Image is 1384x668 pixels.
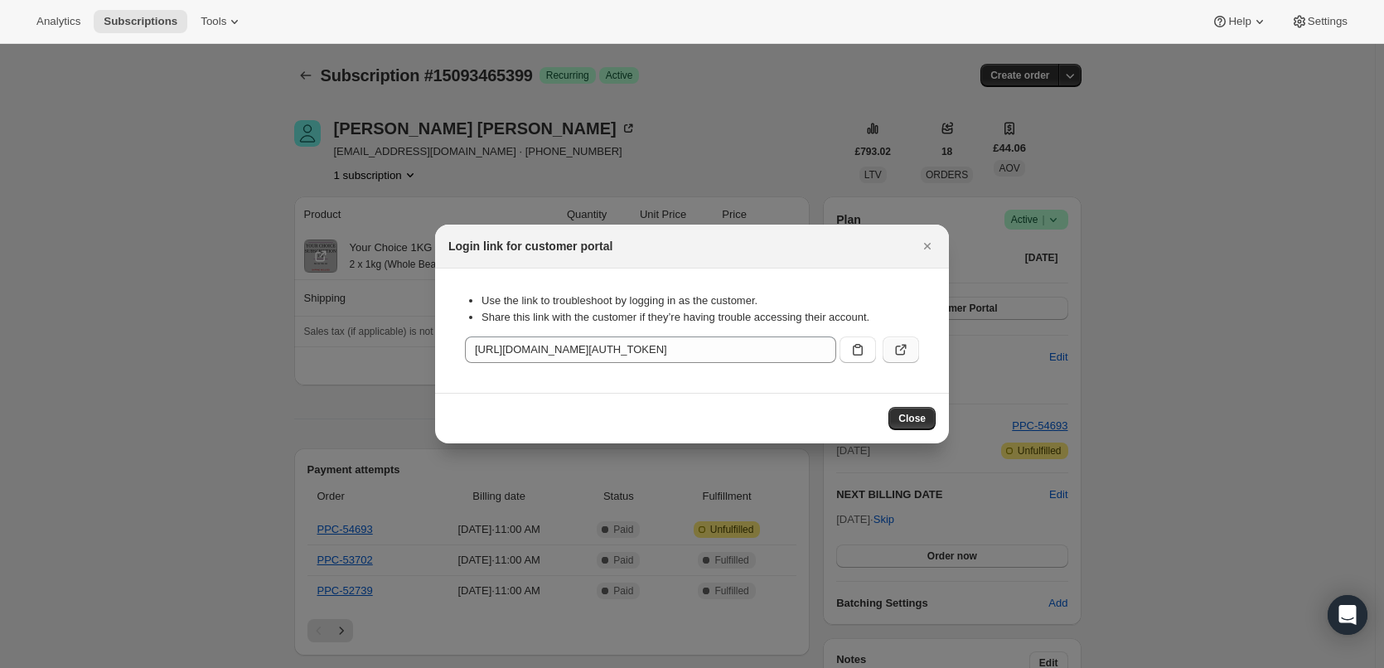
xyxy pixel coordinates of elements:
[916,235,939,258] button: Close
[888,407,936,430] button: Close
[201,15,226,28] span: Tools
[104,15,177,28] span: Subscriptions
[1308,15,1348,28] span: Settings
[448,238,612,254] h2: Login link for customer portal
[191,10,253,33] button: Tools
[481,293,919,309] li: Use the link to troubleshoot by logging in as the customer.
[27,10,90,33] button: Analytics
[481,309,919,326] li: Share this link with the customer if they’re having trouble accessing their account.
[36,15,80,28] span: Analytics
[1202,10,1277,33] button: Help
[898,412,926,425] span: Close
[1228,15,1251,28] span: Help
[1328,595,1367,635] div: Open Intercom Messenger
[94,10,187,33] button: Subscriptions
[1281,10,1357,33] button: Settings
